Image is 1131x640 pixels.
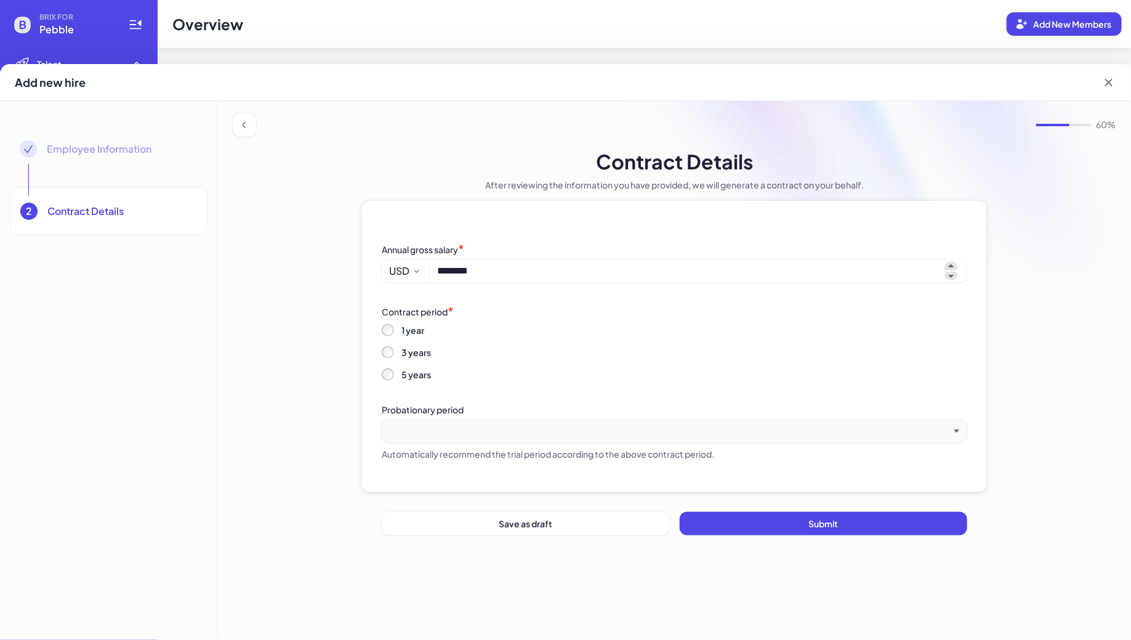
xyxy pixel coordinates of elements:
input: 5 years [382,368,394,381]
div: 1 year [401,324,424,336]
h3: Contract Details [382,149,967,174]
input: 1 year [382,324,394,336]
span: Save as draft [499,518,552,529]
p: After reviewing the information you have provided, we will generate a contract on your behalf. [382,179,967,191]
label: Annual gross salary [382,244,458,255]
p: Contract Details [47,204,197,219]
label: Probationary period [382,404,464,415]
div: 2 [20,203,38,220]
div: 5 years [401,368,431,381]
div: 60% [1097,118,1116,131]
span: Submit [808,518,838,529]
label: Contract period [382,306,448,317]
button: Submit [680,512,968,535]
p: Automatically recommend the trial period according to the above contract period. [382,448,967,460]
input: 3 years [382,346,394,358]
p: Employee Information [47,142,198,156]
button: Save as draft [382,512,670,535]
div: USD [389,264,422,278]
div: Add new hire [15,74,1116,91]
div: 3 years [401,346,431,358]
